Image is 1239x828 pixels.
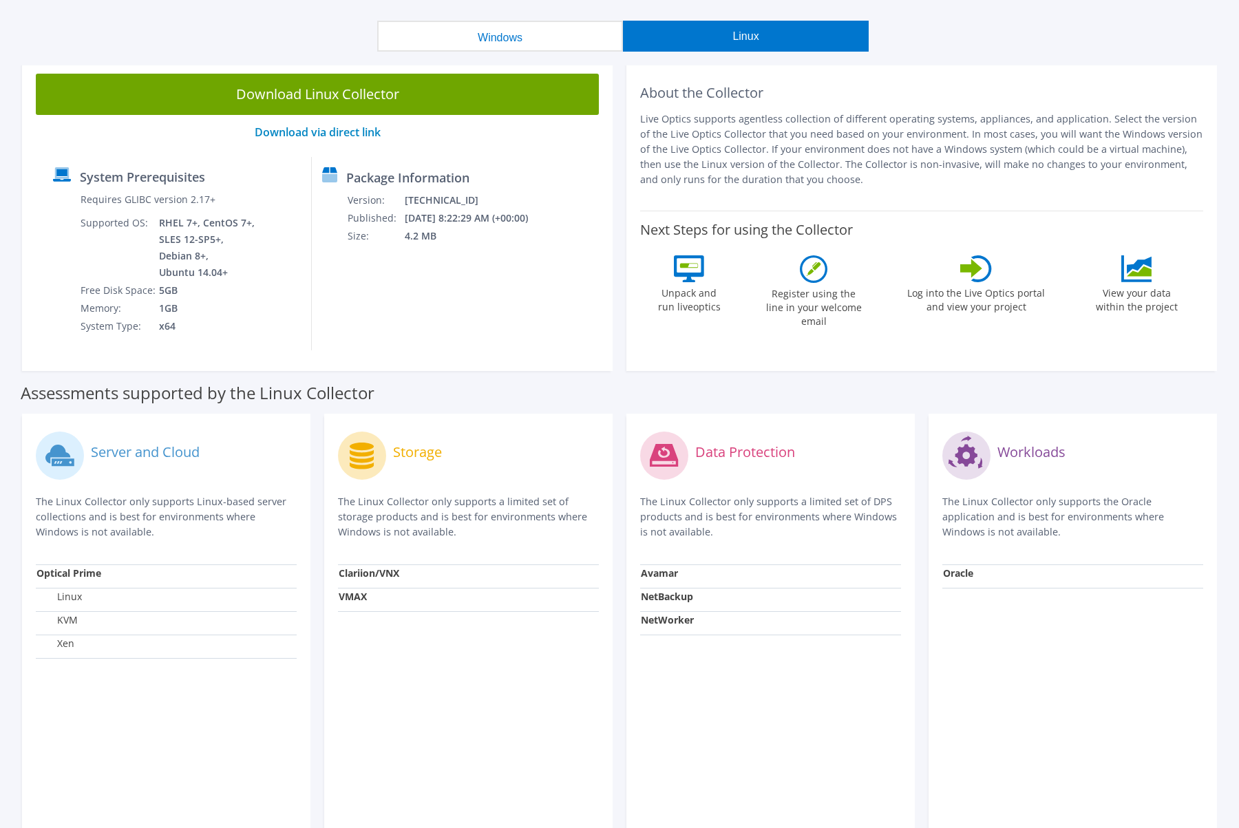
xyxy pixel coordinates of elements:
button: Windows [377,21,623,52]
h2: About the Collector [640,85,1203,101]
td: [TECHNICAL_ID] [404,191,547,209]
td: System Type: [80,317,158,335]
label: Storage [393,445,442,459]
p: Live Optics supports agentless collection of different operating systems, appliances, and applica... [640,112,1203,187]
td: Published: [347,209,404,227]
p: The Linux Collector only supports the Oracle application and is best for environments where Windo... [942,494,1203,540]
label: Linux [36,590,82,604]
td: 5GB [158,282,257,299]
td: Free Disk Space: [80,282,158,299]
strong: NetBackup [641,590,693,603]
td: Memory: [80,299,158,317]
label: Data Protection [695,445,795,459]
button: Linux [623,21,869,52]
label: Register using the line in your welcome email [762,283,865,328]
strong: Clariion/VNX [339,566,399,580]
td: Size: [347,227,404,245]
a: Download via direct link [255,125,381,140]
strong: NetWorker [641,613,694,626]
td: x64 [158,317,257,335]
a: Download Linux Collector [36,74,599,115]
label: Requires GLIBC version 2.17+ [81,193,215,206]
p: The Linux Collector only supports a limited set of DPS products and is best for environments wher... [640,494,901,540]
label: Log into the Live Optics portal and view your project [907,282,1046,314]
label: Unpack and run liveoptics [657,282,721,314]
label: Assessments supported by the Linux Collector [21,386,374,400]
label: Xen [36,637,74,650]
td: 1GB [158,299,257,317]
label: Server and Cloud [91,445,200,459]
label: View your data within the project [1087,282,1186,314]
td: Version: [347,191,404,209]
label: Next Steps for using the Collector [640,222,853,238]
p: The Linux Collector only supports a limited set of storage products and is best for environments ... [338,494,599,540]
td: [DATE] 8:22:29 AM (+00:00) [404,209,547,227]
td: RHEL 7+, CentOS 7+, SLES 12-SP5+, Debian 8+, Ubuntu 14.04+ [158,214,257,282]
label: KVM [36,613,78,627]
td: Supported OS: [80,214,158,282]
label: Package Information [346,171,469,184]
strong: Oracle [943,566,973,580]
p: The Linux Collector only supports Linux-based server collections and is best for environments whe... [36,494,297,540]
label: System Prerequisites [80,170,205,184]
td: 4.2 MB [404,227,547,245]
strong: VMAX [339,590,367,603]
strong: Avamar [641,566,678,580]
strong: Optical Prime [36,566,101,580]
label: Workloads [997,445,1066,459]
